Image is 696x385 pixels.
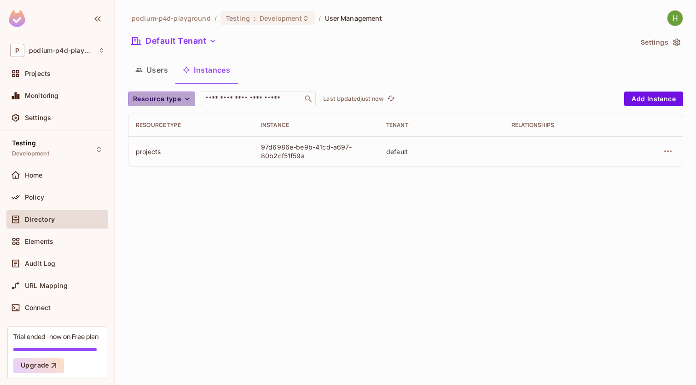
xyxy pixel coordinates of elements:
button: Instances [175,58,238,81]
div: default [386,147,497,156]
span: P [10,44,24,57]
span: : [253,15,256,22]
span: Development [12,150,49,157]
div: 97d6986e-be9b-41cd-a697-80b2cf51f59a [261,143,371,160]
button: Upgrade [13,358,64,373]
span: Elements [25,238,53,245]
div: Trial ended- now on Free plan [13,332,99,341]
span: Connect [25,304,51,311]
span: the active workspace [132,14,211,23]
div: Instance [261,121,371,129]
li: / [319,14,321,23]
span: Resource type [133,93,181,105]
div: projects [136,147,246,156]
span: User Management [325,14,383,23]
li: / [215,14,217,23]
span: Testing [12,139,36,147]
button: Add Instance [624,92,683,106]
span: Click to refresh data [383,93,396,104]
span: Projects [25,70,51,77]
span: Settings [25,114,51,121]
span: Development [260,14,302,23]
span: Home [25,172,43,179]
span: Directory [25,216,55,223]
span: refresh [387,94,395,103]
span: Workspace: podium-p4d-playground [29,47,93,54]
div: Resource type [136,121,246,129]
span: URL Mapping [25,282,68,289]
div: Tenant [386,121,497,129]
img: SReyMgAAAABJRU5ErkJggg== [9,10,25,27]
span: Testing [226,14,250,23]
button: Default Tenant [128,34,220,48]
img: Haresh Pudipeddi [667,11,683,26]
button: Resource type [128,92,195,106]
span: Policy [25,194,44,201]
button: Settings [637,35,683,50]
p: Last Updated just now [323,95,383,103]
span: Monitoring [25,92,59,99]
button: refresh [385,93,396,104]
button: Users [128,58,175,81]
div: Relationships [511,121,622,129]
span: Audit Log [25,260,55,267]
